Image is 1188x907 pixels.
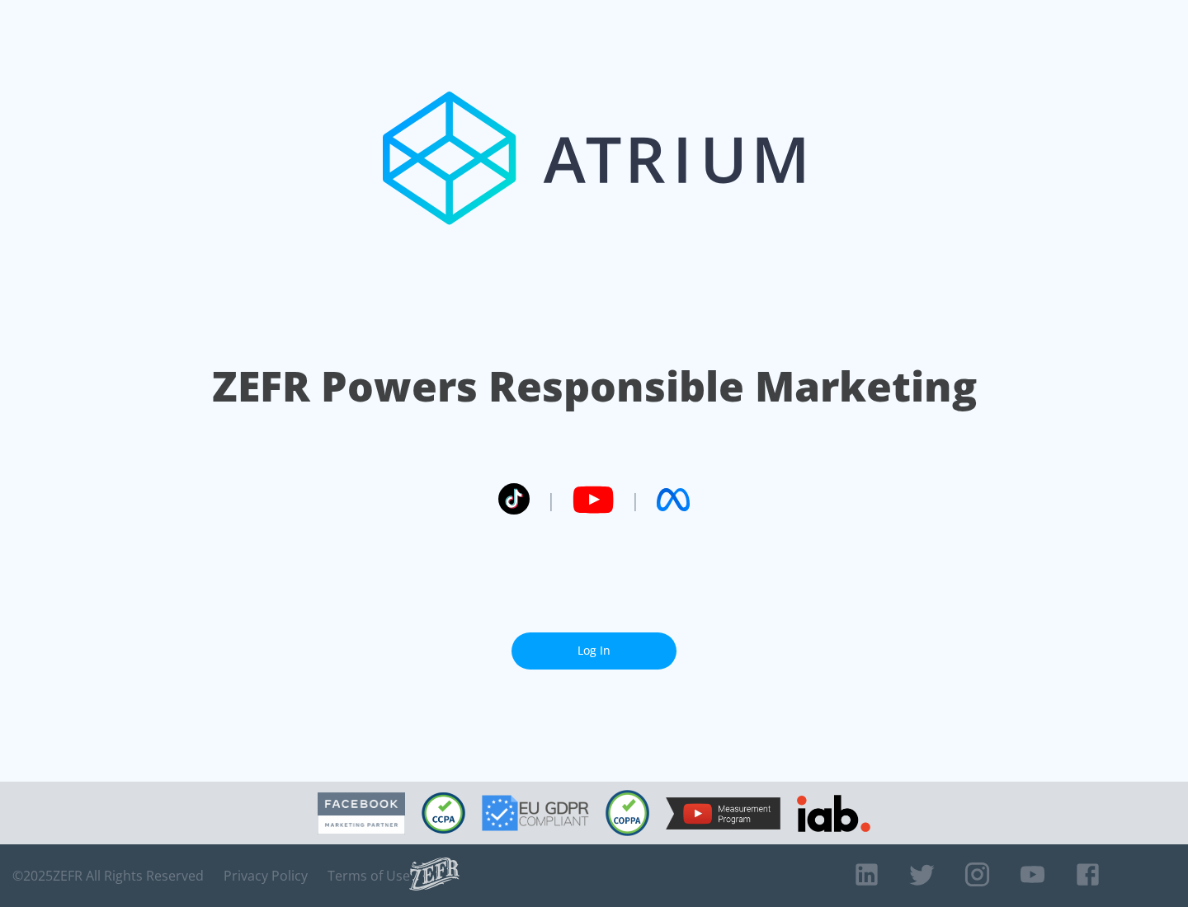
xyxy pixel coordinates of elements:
span: © 2025 ZEFR All Rights Reserved [12,867,204,884]
img: CCPA Compliant [422,792,465,834]
img: Facebook Marketing Partner [318,792,405,834]
a: Terms of Use [328,867,410,884]
span: | [546,487,556,512]
img: GDPR Compliant [482,795,589,831]
a: Log In [511,632,676,670]
h1: ZEFR Powers Responsible Marketing [212,358,977,415]
img: YouTube Measurement Program [666,797,780,829]
img: COPPA Compliant [606,790,649,836]
span: | [630,487,640,512]
a: Privacy Policy [224,867,308,884]
img: IAB [797,795,870,832]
